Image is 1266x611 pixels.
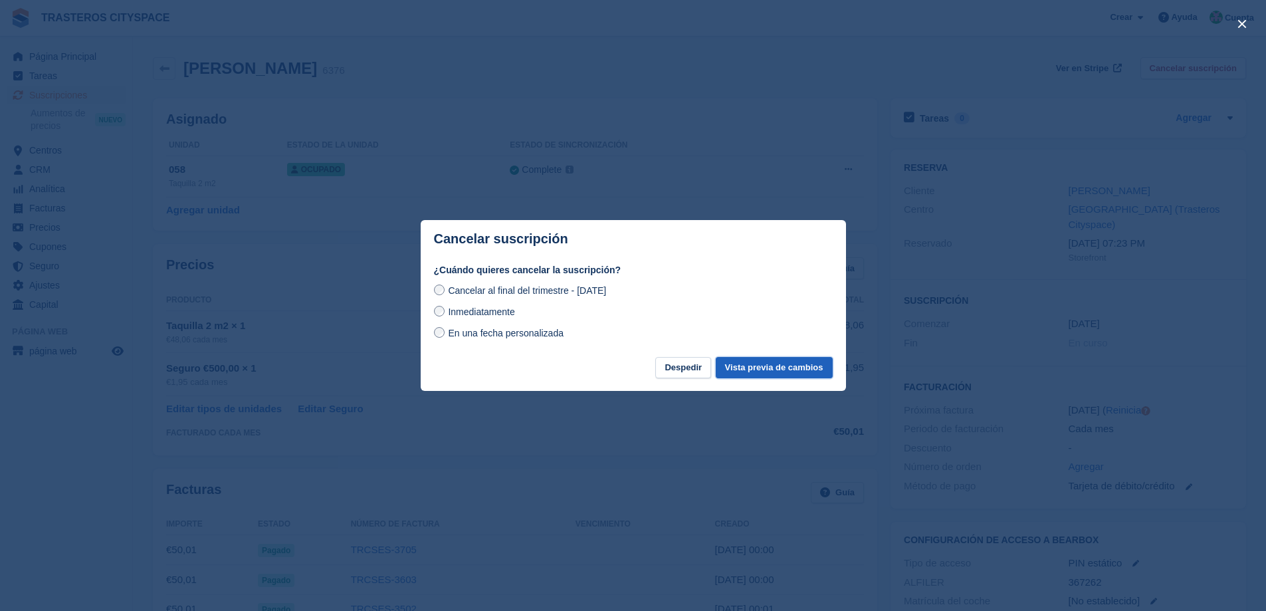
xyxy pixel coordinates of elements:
span: Cancelar al final del trimestre - [DATE] [448,285,606,296]
input: Inmediatamente [434,306,445,316]
button: Vista previa de cambios [716,357,833,379]
input: Cancelar al final del trimestre - [DATE] [434,285,445,295]
p: Cancelar suscripción [434,231,568,247]
label: ¿Cuándo quieres cancelar la suscripción? [434,263,833,277]
span: Inmediatamente [448,306,514,317]
span: En una fecha personalizada [448,328,564,338]
input: En una fecha personalizada [434,327,445,338]
button: close [1231,13,1253,35]
button: Despedir [655,357,711,379]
